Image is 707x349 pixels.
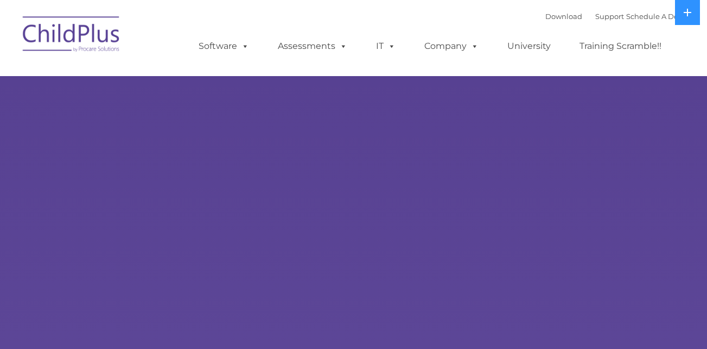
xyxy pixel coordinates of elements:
[569,35,672,57] a: Training Scramble!!
[545,12,690,21] font: |
[545,12,582,21] a: Download
[188,35,260,57] a: Software
[17,9,126,63] img: ChildPlus by Procare Solutions
[496,35,562,57] a: University
[267,35,358,57] a: Assessments
[626,12,690,21] a: Schedule A Demo
[365,35,406,57] a: IT
[413,35,489,57] a: Company
[595,12,624,21] a: Support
